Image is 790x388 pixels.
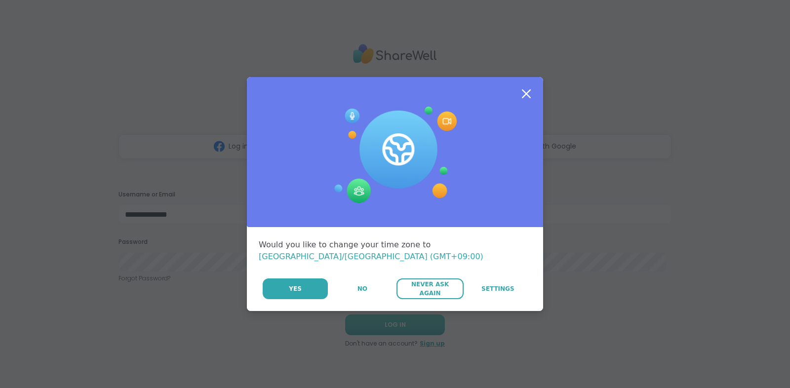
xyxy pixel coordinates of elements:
[289,284,302,293] span: Yes
[357,284,367,293] span: No
[481,284,514,293] span: Settings
[465,278,531,299] a: Settings
[401,280,458,298] span: Never Ask Again
[259,239,531,263] div: Would you like to change your time zone to
[259,252,483,261] span: [GEOGRAPHIC_DATA]/[GEOGRAPHIC_DATA] (GMT+09:00)
[329,278,395,299] button: No
[396,278,463,299] button: Never Ask Again
[263,278,328,299] button: Yes
[333,107,457,203] img: Session Experience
